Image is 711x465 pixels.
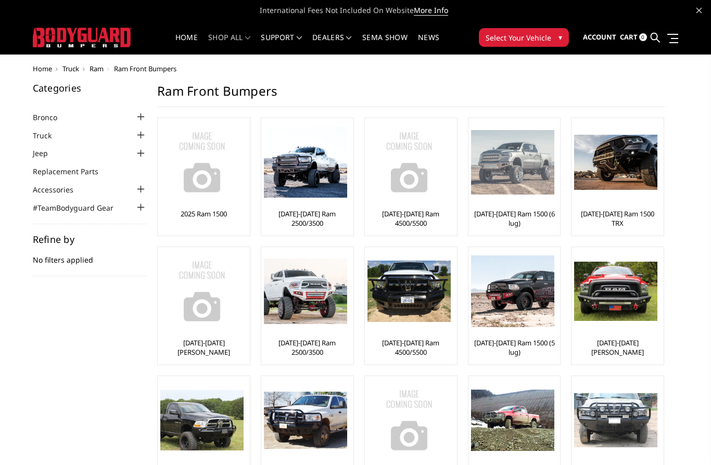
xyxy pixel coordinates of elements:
span: ▾ [558,32,562,43]
a: #TeamBodyguard Gear [33,202,126,213]
a: shop all [208,34,250,54]
a: [DATE]-[DATE] Ram 2500/3500 [264,338,351,357]
a: SEMA Show [362,34,408,54]
a: Bronco [33,112,70,123]
a: Support [261,34,302,54]
a: 2025 Ram 1500 [181,209,227,218]
a: [DATE]-[DATE] Ram 4500/5500 [367,338,454,357]
h1: Ram Front Bumpers [157,83,665,107]
a: No Image [160,121,247,204]
span: Account [583,32,616,42]
a: Account [583,23,616,51]
a: No Image [367,379,454,462]
a: Replacement Parts [33,166,111,177]
a: [DATE]-[DATE] Ram 4500/5500 [367,209,454,228]
a: [DATE]-[DATE] Ram 1500 (6 lug) [471,209,558,228]
a: No Image [160,250,247,333]
a: [DATE]-[DATE] Ram 1500 (5 lug) [471,338,558,357]
span: Select Your Vehicle [486,32,551,43]
a: No Image [367,121,454,204]
a: [DATE]-[DATE] Ram 2500/3500 [264,209,351,228]
span: 0 [639,33,647,41]
a: [DATE]-[DATE] [PERSON_NAME] [574,338,661,357]
img: BODYGUARD BUMPERS [33,28,132,47]
a: [DATE]-[DATE] Ram 1500 TRX [574,209,661,228]
img: No Image [160,250,244,333]
a: Ram [90,64,104,73]
a: Home [33,64,52,73]
a: Truck [62,64,79,73]
button: Select Your Vehicle [479,28,569,47]
a: Accessories [33,184,86,195]
img: No Image [367,121,451,204]
a: Home [175,34,198,54]
img: No Image [367,379,451,462]
iframe: Chat Widget [659,415,711,465]
img: No Image [160,121,244,204]
div: No filters applied [33,235,147,276]
span: Cart [620,32,638,42]
span: Ram Front Bumpers [114,64,176,73]
a: [DATE]-[DATE] [PERSON_NAME] [160,338,247,357]
a: News [418,34,439,54]
h5: Refine by [33,235,147,244]
a: Dealers [312,34,352,54]
a: Truck [33,130,65,141]
a: Cart 0 [620,23,647,51]
a: More Info [414,5,448,16]
h5: Categories [33,83,147,93]
a: Jeep [33,148,61,159]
